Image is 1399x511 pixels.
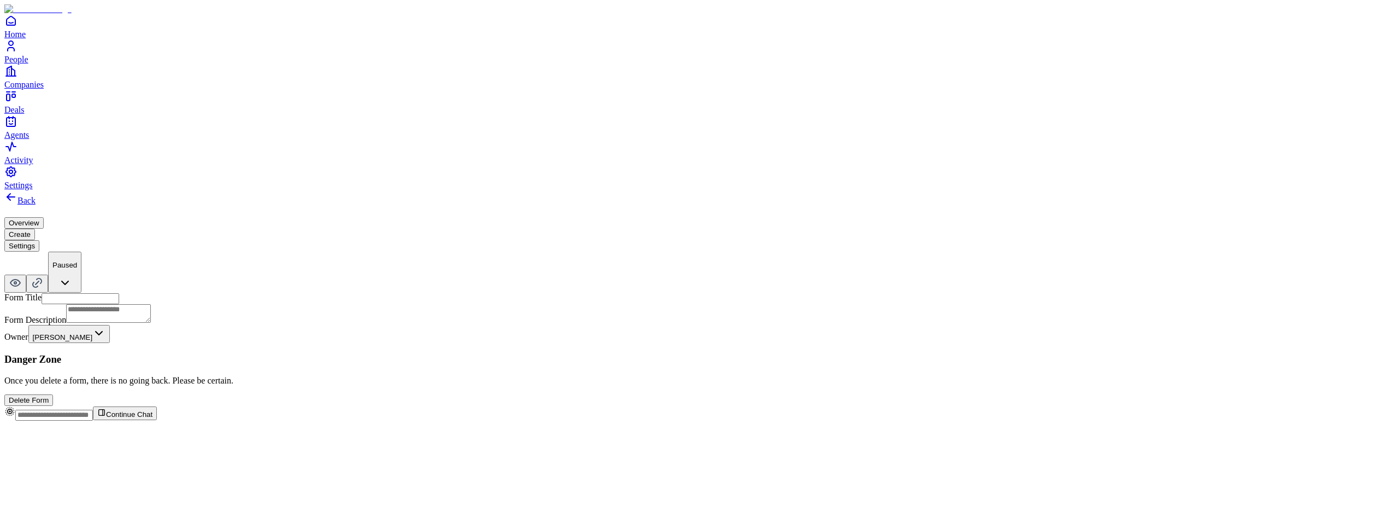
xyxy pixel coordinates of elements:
span: Deals [4,105,24,114]
a: Companies [4,65,1395,89]
button: Settings [4,240,39,252]
h3: Danger Zone [4,353,1395,365]
p: Once you delete a form, there is no going back. Please be certain. [4,376,1395,386]
button: Delete Form [4,394,53,406]
a: Deals [4,90,1395,114]
label: Form Title [4,293,42,302]
span: People [4,55,28,64]
button: Create [4,229,35,240]
span: Companies [4,80,44,89]
span: Home [4,30,26,39]
label: Form Description [4,315,66,324]
a: Activity [4,140,1395,165]
a: Home [4,14,1395,39]
a: People [4,39,1395,64]
button: Continue Chat [93,407,157,420]
button: Overview [4,217,44,229]
img: Item Brain Logo [4,4,72,14]
div: Continue Chat [4,406,1395,421]
span: Continue Chat [106,410,152,419]
span: Activity [4,155,33,165]
label: Owner [4,332,28,341]
a: Agents [4,115,1395,140]
a: Back [4,196,36,205]
a: Settings [4,165,1395,190]
span: Agents [4,130,29,140]
span: Settings [4,181,33,190]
